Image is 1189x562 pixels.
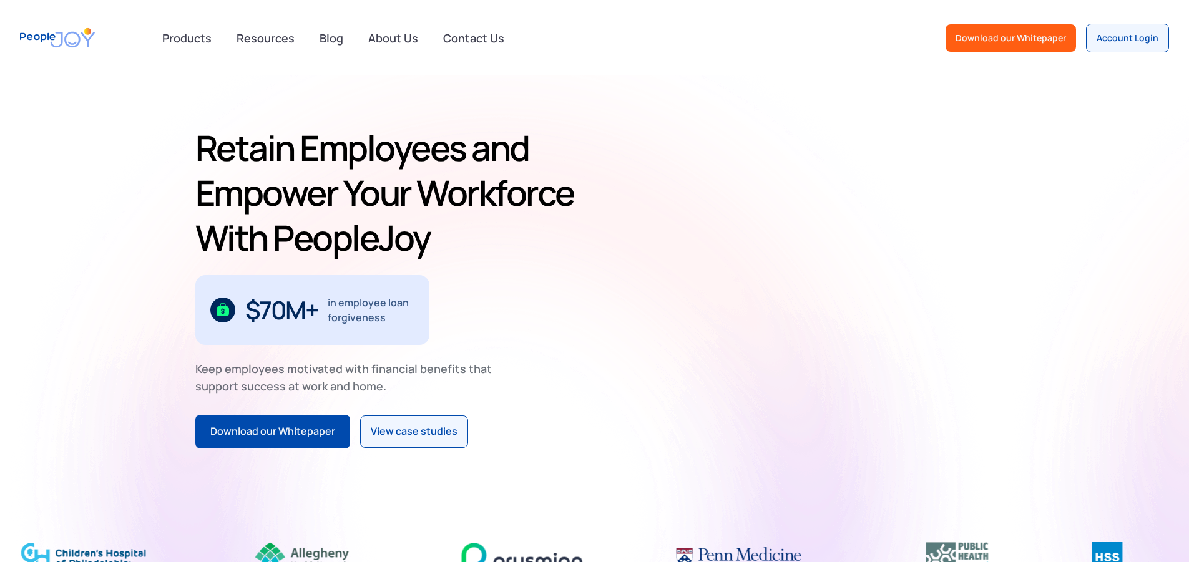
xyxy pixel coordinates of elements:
div: Account Login [1097,32,1158,44]
div: Products [155,26,219,51]
a: Contact Us [436,24,512,52]
a: About Us [361,24,426,52]
div: 1 / 3 [195,275,429,345]
a: Account Login [1086,24,1169,52]
a: View case studies [360,415,468,448]
div: Keep employees motivated with financial benefits that support success at work and home. [195,360,502,395]
a: Download our Whitepaper [195,415,350,448]
div: $70M+ [245,300,318,320]
a: home [20,20,95,56]
a: Blog [312,24,351,52]
div: Download our Whitepaper [210,424,335,440]
div: in employee loan forgiveness [328,295,414,325]
a: Download our Whitepaper [946,24,1076,52]
a: Resources [229,24,302,52]
div: View case studies [371,424,457,440]
div: Download our Whitepaper [956,32,1066,44]
h1: Retain Employees and Empower Your Workforce With PeopleJoy [195,125,590,260]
